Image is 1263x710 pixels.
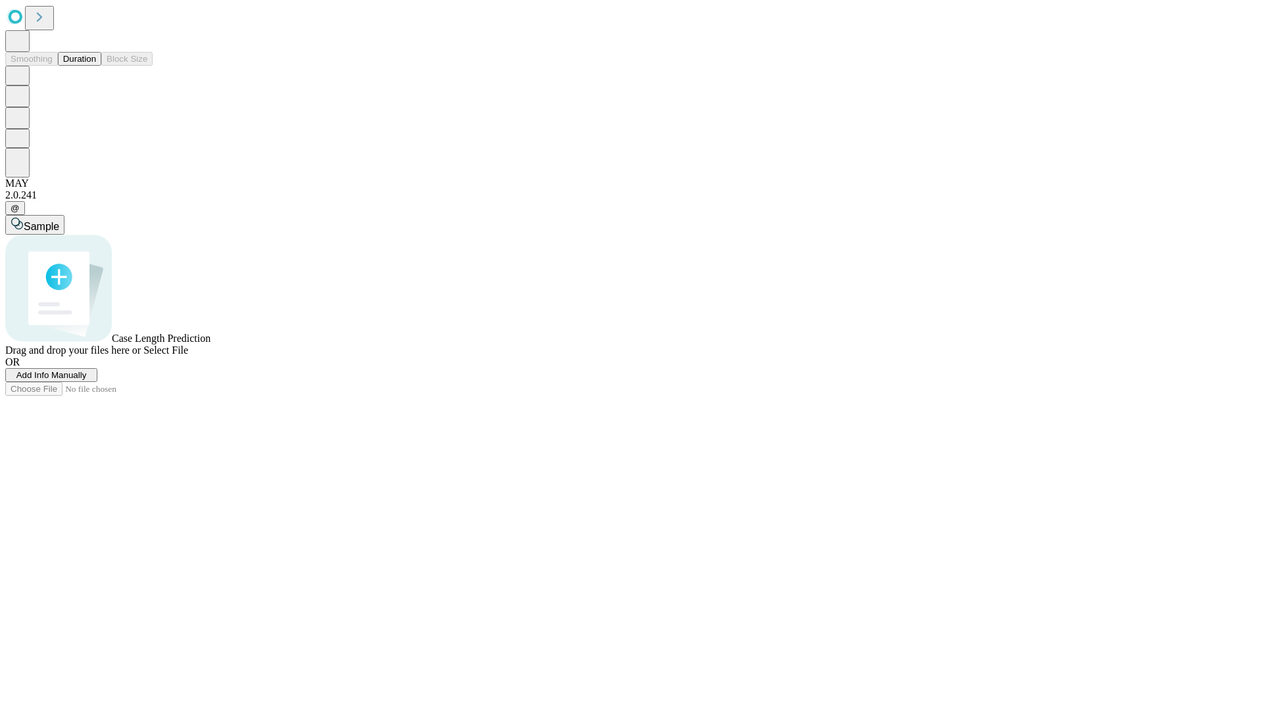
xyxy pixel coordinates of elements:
[16,370,87,380] span: Add Info Manually
[5,189,1258,201] div: 2.0.241
[5,201,25,215] button: @
[24,221,59,232] span: Sample
[5,356,20,367] span: OR
[112,333,210,344] span: Case Length Prediction
[58,52,101,66] button: Duration
[5,344,141,356] span: Drag and drop your files here or
[11,203,20,213] span: @
[5,52,58,66] button: Smoothing
[5,368,97,382] button: Add Info Manually
[101,52,153,66] button: Block Size
[5,215,64,235] button: Sample
[5,177,1258,189] div: MAY
[143,344,188,356] span: Select File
